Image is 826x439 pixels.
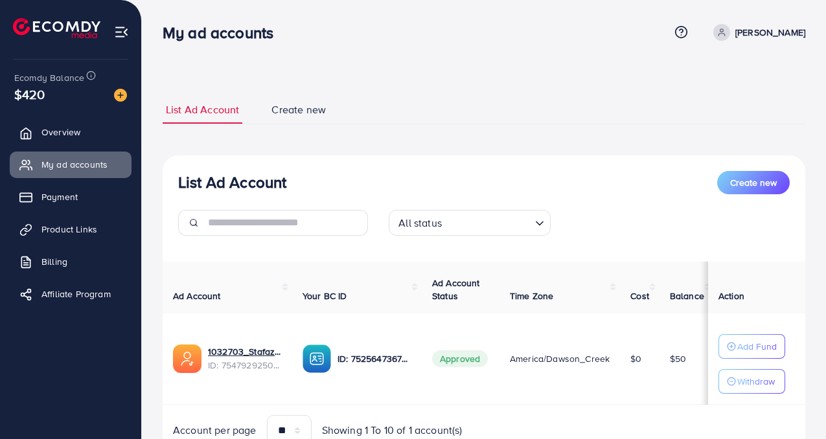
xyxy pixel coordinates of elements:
[630,289,649,302] span: Cost
[717,171,790,194] button: Create new
[737,339,777,354] p: Add Fund
[718,289,744,302] span: Action
[13,18,100,38] img: logo
[10,152,132,177] a: My ad accounts
[41,223,97,236] span: Product Links
[630,352,641,365] span: $0
[14,71,84,84] span: Ecomdy Balance
[10,184,132,210] a: Payment
[432,276,480,302] span: Ad Account Status
[510,352,610,365] span: America/Dawson_Creek
[735,25,805,40] p: [PERSON_NAME]
[446,211,530,232] input: Search for option
[41,255,67,268] span: Billing
[10,119,132,145] a: Overview
[114,25,129,39] img: menu
[303,344,331,373] img: ic-ba-acc.ded83a64.svg
[338,351,411,366] p: ID: 7525647367300120593
[41,190,78,203] span: Payment
[708,24,805,41] a: [PERSON_NAME]
[10,249,132,275] a: Billing
[303,289,347,302] span: Your BC ID
[510,289,553,302] span: Time Zone
[718,334,785,359] button: Add Fund
[432,350,488,367] span: Approved
[396,214,444,232] span: All status
[208,359,282,372] span: ID: 7547929250045804552
[173,423,257,438] span: Account per page
[670,289,704,302] span: Balance
[41,287,111,300] span: Affiliate Program
[173,344,201,373] img: ic-ads-acc.e4c84228.svg
[41,158,108,171] span: My ad accounts
[322,423,463,438] span: Showing 1 To 10 of 1 account(s)
[10,281,132,307] a: Affiliate Program
[166,102,239,117] span: List Ad Account
[178,173,286,192] h3: List Ad Account
[670,352,686,365] span: $50
[41,126,80,139] span: Overview
[208,345,282,358] a: 1032703_Stafaz_1757389333791
[114,89,127,102] img: image
[771,381,816,429] iframe: Chat
[10,216,132,242] a: Product Links
[737,374,775,389] p: Withdraw
[718,369,785,394] button: Withdraw
[208,345,282,372] div: <span class='underline'>1032703_Stafaz_1757389333791</span></br>7547929250045804552
[173,289,221,302] span: Ad Account
[389,210,551,236] div: Search for option
[163,23,284,42] h3: My ad accounts
[271,102,326,117] span: Create new
[14,85,45,104] span: $420
[730,176,777,189] span: Create new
